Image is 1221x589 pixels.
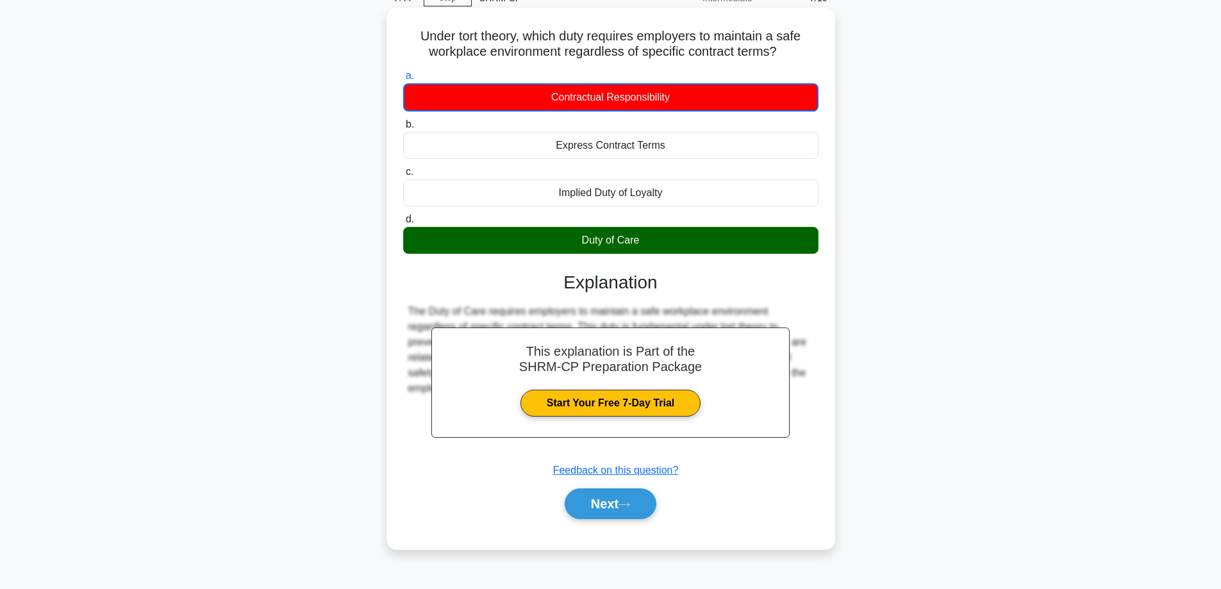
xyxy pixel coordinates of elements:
[411,272,811,294] h3: Explanation
[403,132,818,159] div: Express Contract Terms
[403,227,818,254] div: Duty of Care
[406,166,413,177] span: c.
[402,28,820,60] h5: Under tort theory, which duty requires employers to maintain a safe workplace environment regardl...
[406,70,414,81] span: a.
[408,304,813,396] div: The Duty of Care requires employers to maintain a safe workplace environment regardless of specif...
[565,488,656,519] button: Next
[553,465,679,476] a: Feedback on this question?
[406,119,414,129] span: b.
[403,83,818,112] div: Contractual Responsibility
[520,390,701,417] a: Start Your Free 7-Day Trial
[406,213,414,224] span: d.
[403,179,818,206] div: Implied Duty of Loyalty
